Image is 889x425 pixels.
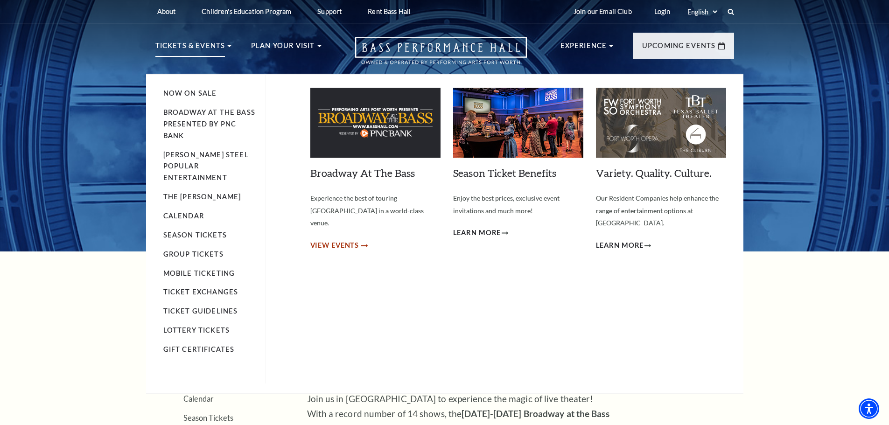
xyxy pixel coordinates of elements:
a: Learn More Variety. Quality. Culture. [596,240,651,251]
a: Season Tickets [163,231,227,239]
a: Variety. Quality. Culture. [596,167,712,179]
a: Broadway At The Bass [310,167,415,179]
a: Open this option [322,37,560,74]
span: Learn More [453,227,501,239]
a: Ticket Guidelines [163,307,238,315]
p: Enjoy the best prices, exclusive event invitations and much more! [453,192,583,217]
div: Accessibility Menu [859,398,879,419]
img: Broadway At The Bass [310,88,441,158]
a: Calendar [183,394,214,403]
a: Gift Certificates [163,345,235,353]
p: Upcoming Events [642,40,716,57]
p: Our Resident Companies help enhance the range of entertainment options at [GEOGRAPHIC_DATA]. [596,192,726,230]
p: Children's Education Program [202,7,291,15]
a: Ticket Exchanges [163,288,238,296]
a: [PERSON_NAME] Steel Popular Entertainment [163,151,249,182]
a: View Events [310,240,367,251]
a: Mobile Ticketing [163,269,235,277]
a: Season Tickets [183,413,233,422]
a: Group Tickets [163,250,224,258]
a: Season Ticket Benefits [453,167,556,179]
a: The [PERSON_NAME] [163,193,241,201]
a: Broadway At The Bass presented by PNC Bank [163,108,255,139]
img: Variety. Quality. Culture. [596,88,726,158]
p: Experience the best of touring [GEOGRAPHIC_DATA] in a world-class venue. [310,192,441,230]
a: Learn More Season Ticket Benefits [453,227,509,239]
a: Calendar [163,212,204,220]
p: Tickets & Events [155,40,225,57]
p: Support [317,7,342,15]
p: About [157,7,176,15]
p: Rent Bass Hall [368,7,411,15]
select: Select: [686,7,719,16]
p: Plan Your Visit [251,40,315,57]
a: Now On Sale [163,89,217,97]
img: Season Ticket Benefits [453,88,583,158]
p: Experience [560,40,607,57]
a: Lottery Tickets [163,326,230,334]
span: Learn More [596,240,644,251]
span: View Events [310,240,359,251]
